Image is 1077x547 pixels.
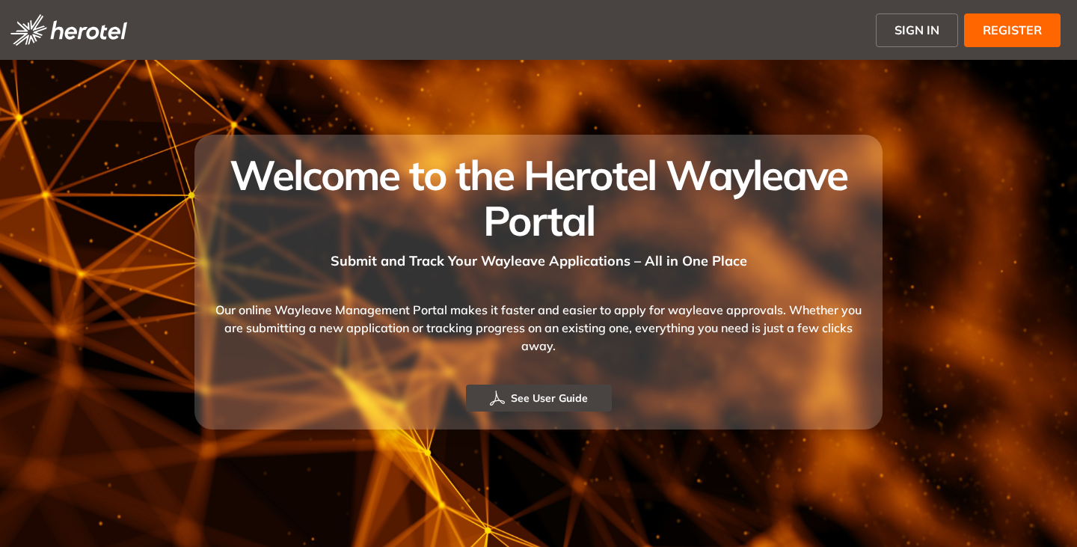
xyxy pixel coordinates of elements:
span: REGISTER [983,21,1042,39]
button: REGISTER [964,13,1061,47]
div: Submit and Track Your Wayleave Applications – All in One Place [212,243,865,271]
div: Our online Wayleave Management Portal makes it faster and easier to apply for wayleave approvals.... [212,271,865,385]
span: See User Guide [511,390,588,406]
button: SIGN IN [876,13,958,47]
span: Welcome to the Herotel Wayleave Portal [230,149,847,246]
button: See User Guide [466,385,612,412]
img: logo [10,14,127,46]
span: SIGN IN [895,21,939,39]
